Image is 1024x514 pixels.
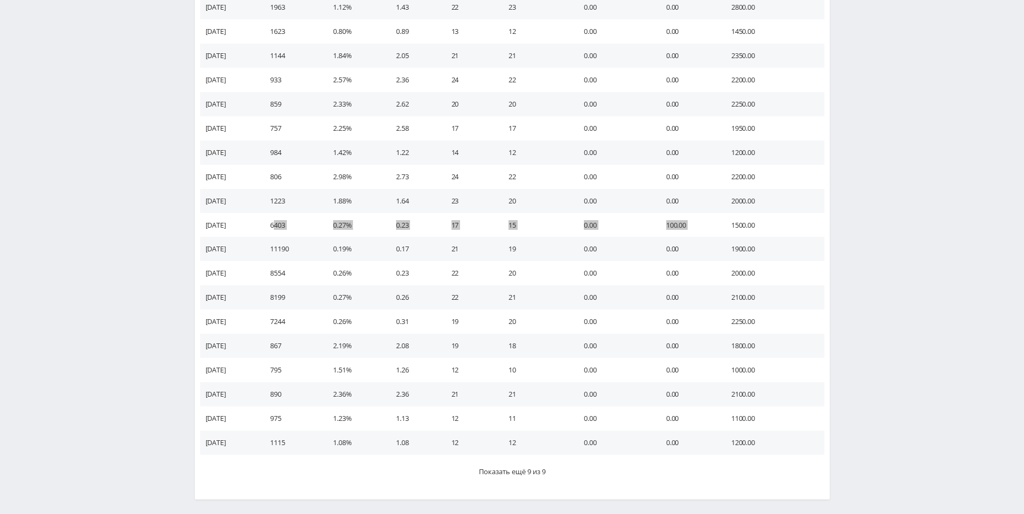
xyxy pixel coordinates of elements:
[259,358,322,382] td: 795
[498,431,573,455] td: 12
[200,309,260,334] td: [DATE]
[721,189,824,213] td: 2000.00
[441,285,498,309] td: 22
[322,68,385,92] td: 2.57%
[498,406,573,431] td: 11
[498,382,573,406] td: 21
[259,406,322,431] td: 975
[200,455,824,489] button: Показать ещё 9 из 9
[573,237,655,261] td: 0.00
[259,19,322,44] td: 1623
[200,116,260,140] td: [DATE]
[498,261,573,285] td: 20
[441,165,498,189] td: 24
[441,189,498,213] td: 23
[200,165,260,189] td: [DATE]
[721,358,824,382] td: 1000.00
[655,285,721,309] td: 0.00
[573,189,655,213] td: 0.00
[200,406,260,431] td: [DATE]
[498,44,573,68] td: 21
[441,237,498,261] td: 21
[441,309,498,334] td: 19
[385,189,441,213] td: 1.64
[479,467,546,476] span: Показать ещё 9 из 9
[259,116,322,140] td: 757
[721,382,824,406] td: 2100.00
[655,358,721,382] td: 0.00
[573,358,655,382] td: 0.00
[259,44,322,68] td: 1144
[498,237,573,261] td: 19
[573,406,655,431] td: 0.00
[385,92,441,116] td: 2.62
[322,165,385,189] td: 2.98%
[721,44,824,68] td: 2350.00
[322,382,385,406] td: 2.36%
[721,165,824,189] td: 2200.00
[441,92,498,116] td: 20
[385,382,441,406] td: 2.36
[573,116,655,140] td: 0.00
[573,382,655,406] td: 0.00
[441,431,498,455] td: 12
[322,261,385,285] td: 0.26%
[322,431,385,455] td: 1.08%
[385,165,441,189] td: 2.73
[655,382,721,406] td: 0.00
[385,140,441,165] td: 1.22
[259,334,322,358] td: 867
[573,92,655,116] td: 0.00
[322,358,385,382] td: 1.51%
[322,285,385,309] td: 0.27%
[441,44,498,68] td: 21
[721,140,824,165] td: 1200.00
[322,334,385,358] td: 2.19%
[385,358,441,382] td: 1.26
[441,19,498,44] td: 13
[385,116,441,140] td: 2.58
[259,140,322,165] td: 984
[498,68,573,92] td: 22
[721,213,824,237] td: 1500.00
[655,68,721,92] td: 0.00
[655,406,721,431] td: 0.00
[498,92,573,116] td: 20
[322,213,385,237] td: 0.27%
[721,309,824,334] td: 2250.00
[573,213,655,237] td: 0.00
[655,334,721,358] td: 0.00
[655,431,721,455] td: 0.00
[259,68,322,92] td: 933
[573,140,655,165] td: 0.00
[655,213,721,237] td: 100.00
[655,92,721,116] td: 0.00
[721,261,824,285] td: 2000.00
[441,382,498,406] td: 21
[721,406,824,431] td: 1100.00
[573,431,655,455] td: 0.00
[441,358,498,382] td: 12
[385,334,441,358] td: 2.08
[259,237,322,261] td: 11190
[573,68,655,92] td: 0.00
[385,431,441,455] td: 1.08
[441,116,498,140] td: 17
[655,237,721,261] td: 0.00
[200,237,260,261] td: [DATE]
[259,382,322,406] td: 890
[441,213,498,237] td: 17
[259,309,322,334] td: 7244
[385,68,441,92] td: 2.36
[200,261,260,285] td: [DATE]
[385,406,441,431] td: 1.13
[498,189,573,213] td: 20
[498,334,573,358] td: 18
[259,431,322,455] td: 1115
[322,44,385,68] td: 1.84%
[721,237,824,261] td: 1900.00
[200,92,260,116] td: [DATE]
[385,19,441,44] td: 0.89
[200,140,260,165] td: [DATE]
[721,116,824,140] td: 1950.00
